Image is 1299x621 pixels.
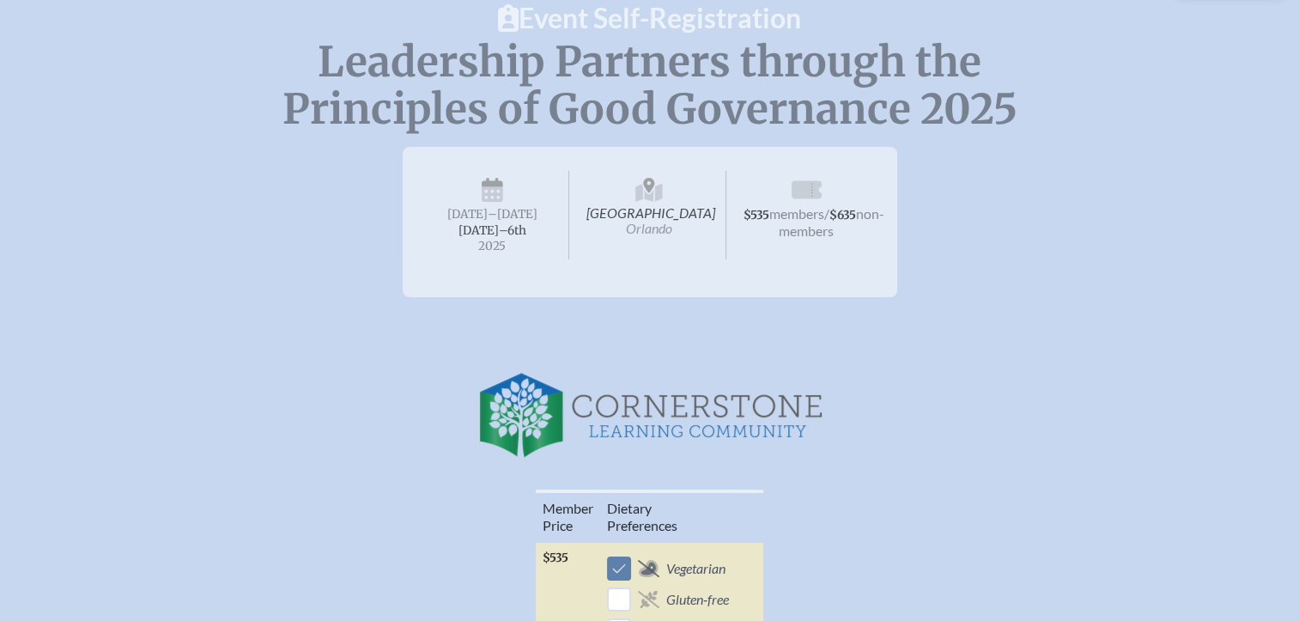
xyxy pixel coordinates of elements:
[543,551,568,565] span: $535
[458,223,526,238] span: [DATE]–⁠6th
[573,171,726,259] span: [GEOGRAPHIC_DATA]
[744,208,769,222] span: $535
[626,220,672,236] span: Orlando
[600,491,736,542] th: Diet
[478,373,822,459] img: Cornerstone Learning Community
[282,36,1017,135] span: Leadership Partners through the Principles of Good Governance 2025
[488,207,537,222] span: –[DATE]
[779,205,884,239] span: non-members
[666,560,725,577] span: Vegetarian
[607,500,677,533] span: ary Preferences
[581,500,593,516] span: er
[769,205,824,222] span: members
[543,517,573,533] span: Price
[824,205,829,222] span: /
[829,208,856,222] span: $635
[430,240,555,253] span: 2025
[666,591,729,608] span: Gluten-free
[447,207,488,222] span: [DATE]
[536,491,600,542] th: Memb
